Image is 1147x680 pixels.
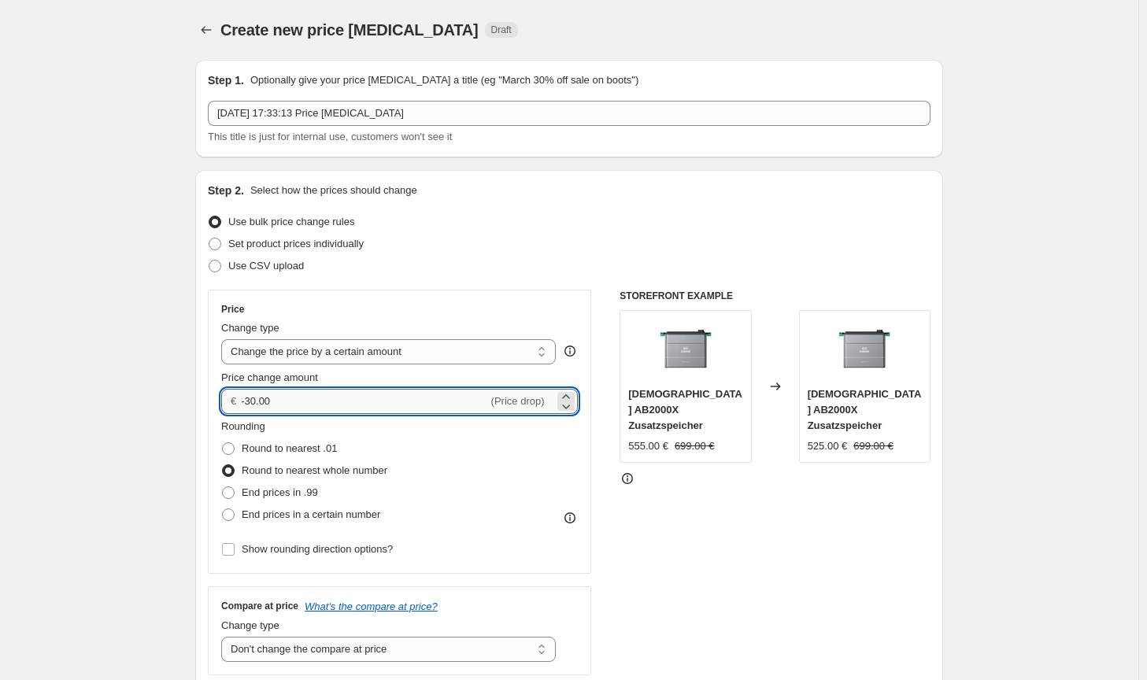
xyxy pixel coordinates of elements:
[305,601,438,612] button: What's the compare at price?
[491,24,512,36] span: Draft
[221,322,279,334] span: Change type
[242,464,387,476] span: Round to nearest whole number
[208,101,931,126] input: 30% off holiday sale
[208,72,244,88] h2: Step 1.
[221,303,244,316] h3: Price
[675,438,715,454] strike: 699.00 €
[250,183,417,198] p: Select how the prices should change
[208,183,244,198] h2: Step 2.
[228,216,354,227] span: Use bulk price change rules
[620,290,931,302] h6: STOREFRONT EXAMPLE
[808,438,848,454] div: 525.00 €
[628,388,742,431] span: [DEMOGRAPHIC_DATA] AB2000X Zusatzspeicher
[241,389,487,414] input: -10.00
[654,319,717,382] img: Zendure_AB2000X_1_80x.webp
[221,371,318,383] span: Price change amount
[195,19,217,41] button: Price change jobs
[242,442,337,454] span: Round to nearest .01
[231,395,236,407] span: €
[208,131,452,142] span: This title is just for internal use, customers won't see it
[250,72,638,88] p: Optionally give your price [MEDICAL_DATA] a title (eg "March 30% off sale on boots")
[562,343,578,359] div: help
[221,420,265,432] span: Rounding
[228,260,304,272] span: Use CSV upload
[833,319,896,382] img: Zendure_AB2000X_1_80x.webp
[242,543,393,555] span: Show rounding direction options?
[221,619,279,631] span: Change type
[491,395,545,407] span: (Price drop)
[853,438,894,454] strike: 699.00 €
[808,388,922,431] span: [DEMOGRAPHIC_DATA] AB2000X Zusatzspeicher
[228,238,364,249] span: Set product prices individually
[220,21,479,39] span: Create new price [MEDICAL_DATA]
[221,600,298,612] h3: Compare at price
[628,438,668,454] div: 555.00 €
[242,486,318,498] span: End prices in .99
[242,508,380,520] span: End prices in a certain number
